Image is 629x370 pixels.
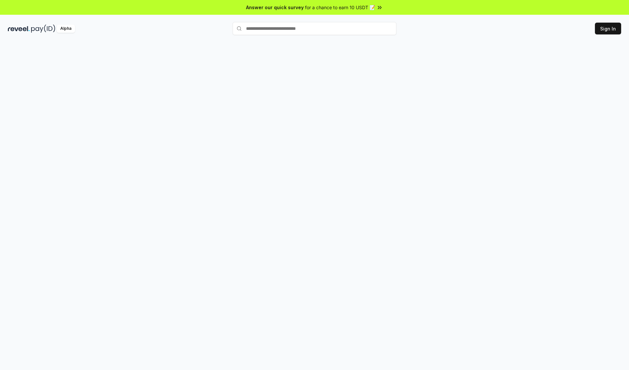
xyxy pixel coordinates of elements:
button: Sign In [595,23,621,34]
span: for a chance to earn 10 USDT 📝 [305,4,375,11]
span: Answer our quick survey [246,4,304,11]
img: pay_id [31,25,55,33]
img: reveel_dark [8,25,30,33]
div: Alpha [57,25,75,33]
